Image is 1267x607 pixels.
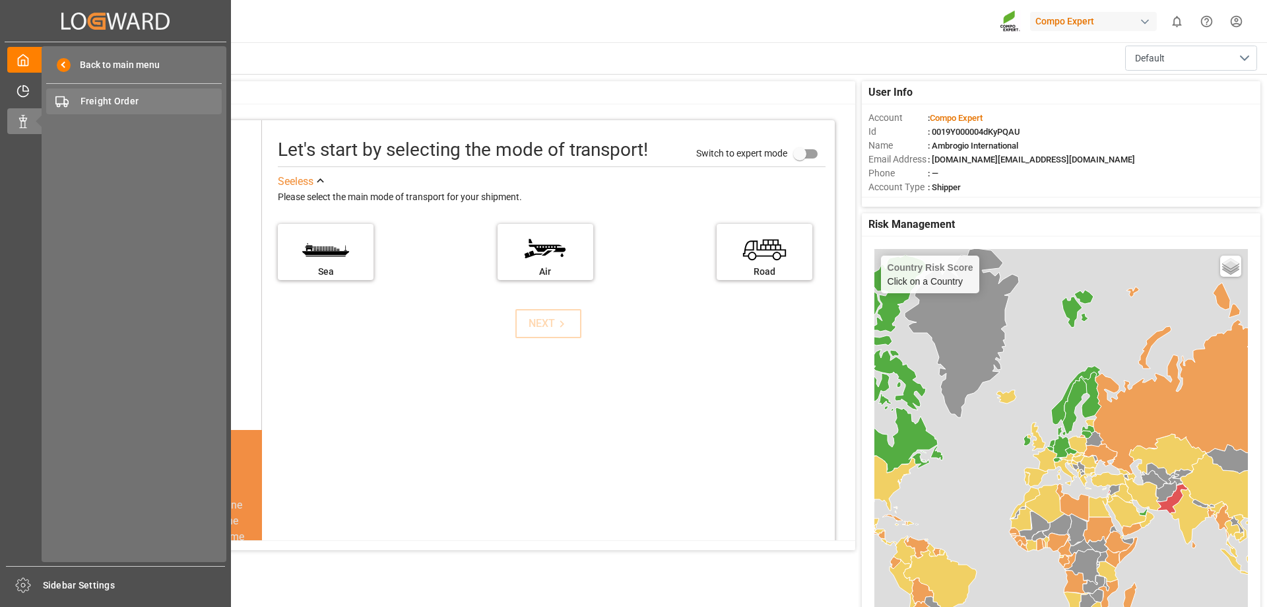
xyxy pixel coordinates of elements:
[868,166,928,180] span: Phone
[1162,7,1192,36] button: show 0 new notifications
[928,168,938,178] span: : —
[71,58,160,72] span: Back to main menu
[868,139,928,153] span: Name
[868,153,928,166] span: Email Address
[515,309,581,338] button: NEXT
[284,265,367,279] div: Sea
[1000,10,1021,33] img: Screenshot%202023-09-29%20at%2010.02.21.png_1712312052.png
[1030,9,1162,34] button: Compo Expert
[868,217,955,232] span: Risk Management
[928,113,983,123] span: :
[1030,12,1157,31] div: Compo Expert
[504,265,587,279] div: Air
[888,262,973,287] div: Click on a Country
[278,190,826,205] div: Please select the main mode of transport for your shipment.
[928,155,1135,164] span: : [DOMAIN_NAME][EMAIL_ADDRESS][DOMAIN_NAME]
[928,182,961,192] span: : Shipper
[278,174,313,190] div: See less
[868,125,928,139] span: Id
[930,113,983,123] span: Compo Expert
[1125,46,1257,71] button: open menu
[1220,256,1241,277] a: Layers
[7,47,224,73] a: My Cockpit
[868,85,913,100] span: User Info
[888,262,973,273] h4: Country Risk Score
[868,180,928,194] span: Account Type
[43,579,226,592] span: Sidebar Settings
[868,111,928,125] span: Account
[81,94,222,108] span: Freight Order
[723,265,806,279] div: Road
[696,147,787,158] span: Switch to expert mode
[7,77,224,103] a: Timeslot Management
[928,127,1020,137] span: : 0019Y000004dKyPQAU
[928,141,1018,151] span: : Ambrogio International
[1135,52,1165,65] span: Default
[278,136,648,164] div: Let's start by selecting the mode of transport!
[46,89,222,114] a: Freight Order
[529,316,569,332] div: NEXT
[1192,7,1221,36] button: Help Center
